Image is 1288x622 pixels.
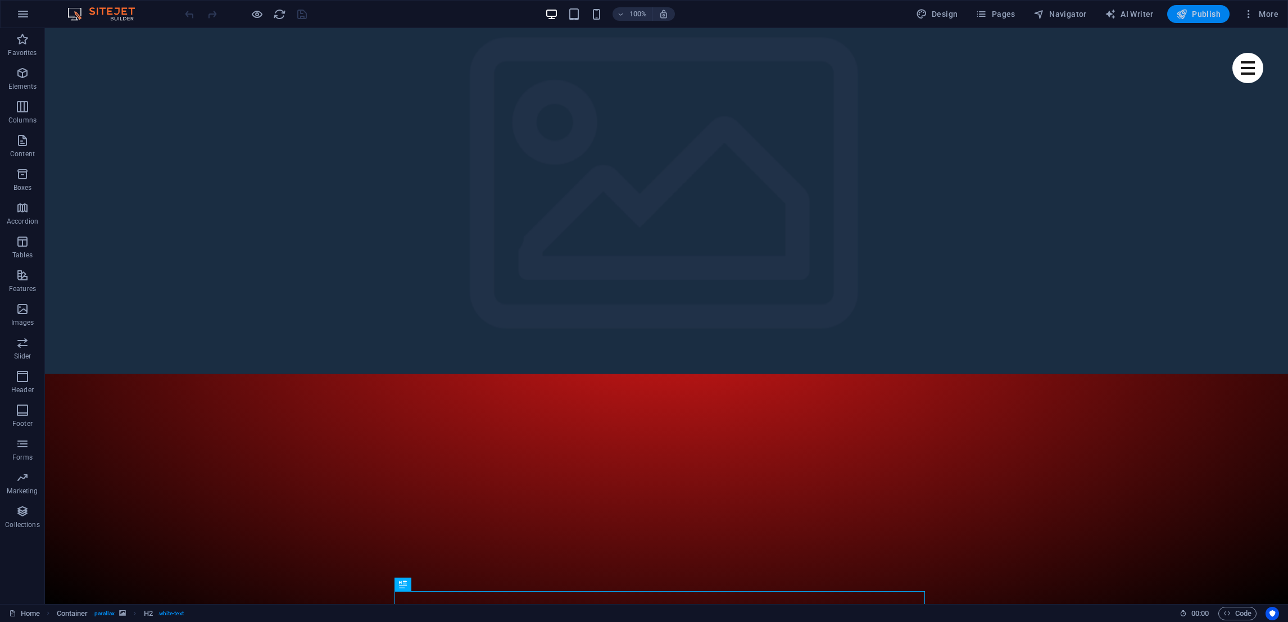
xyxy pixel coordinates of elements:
div: Design (Ctrl+Alt+Y) [911,5,963,23]
button: AI Writer [1100,5,1158,23]
p: Columns [8,116,37,125]
span: More [1243,8,1278,20]
button: Publish [1167,5,1230,23]
span: Code [1223,607,1251,620]
span: 00 00 [1191,607,1209,620]
nav: breadcrumb [57,607,184,620]
button: reload [273,7,286,21]
p: Slider [14,352,31,361]
p: Marketing [7,487,38,496]
p: Collections [5,520,39,529]
span: Pages [976,8,1015,20]
p: Images [11,318,34,327]
h6: Session time [1180,607,1209,620]
span: Publish [1176,8,1221,20]
i: This element contains a background [119,610,126,616]
span: Click to select. Double-click to edit [144,607,153,620]
button: Usercentrics [1266,607,1279,620]
button: 100% [613,7,652,21]
button: Pages [971,5,1019,23]
span: Design [916,8,958,20]
a: Click to cancel selection. Double-click to open Pages [9,607,40,620]
p: Content [10,149,35,158]
p: Boxes [13,183,32,192]
button: More [1239,5,1283,23]
button: Navigator [1029,5,1091,23]
p: Footer [12,419,33,428]
button: Design [911,5,963,23]
button: Click here to leave preview mode and continue editing [250,7,264,21]
p: Forms [12,453,33,462]
p: Accordion [7,217,38,226]
i: Reload page [273,8,286,21]
p: Features [9,284,36,293]
span: . parallax [92,607,115,620]
p: Elements [8,82,37,91]
span: AI Writer [1105,8,1154,20]
p: Tables [12,251,33,260]
p: Favorites [8,48,37,57]
button: Code [1218,607,1257,620]
img: Editor Logo [65,7,149,21]
span: . white-text [157,607,184,620]
i: On resize automatically adjust zoom level to fit chosen device. [659,9,669,19]
span: : [1199,609,1201,618]
h6: 100% [629,7,647,21]
span: Navigator [1033,8,1087,20]
span: Click to select. Double-click to edit [57,607,88,620]
p: Header [11,385,34,394]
